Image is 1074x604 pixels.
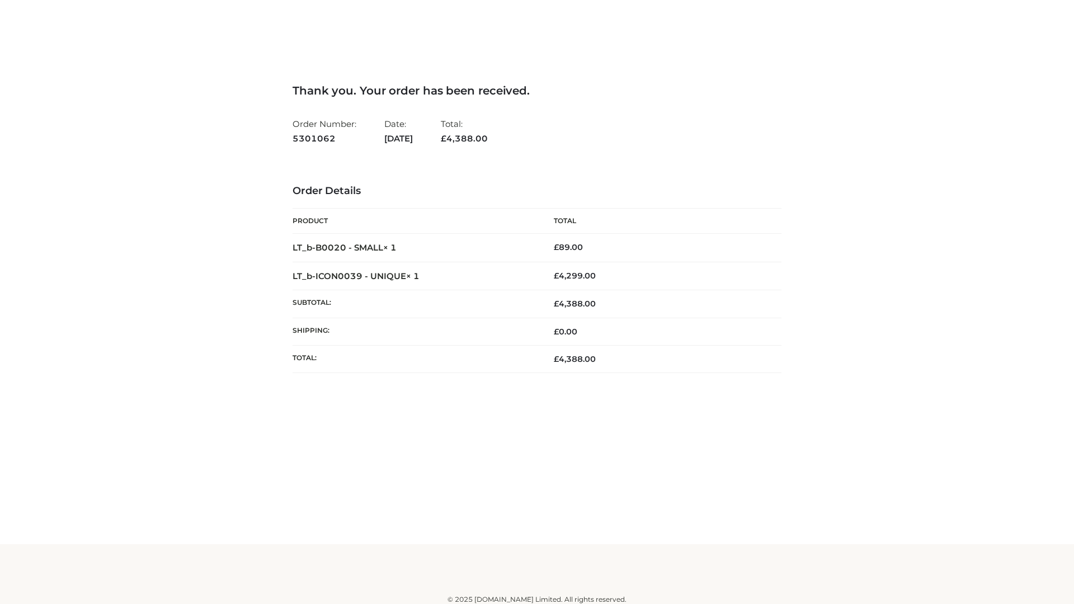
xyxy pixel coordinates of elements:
[554,327,559,337] span: £
[441,133,446,144] span: £
[554,271,596,281] bdi: 4,299.00
[293,114,356,148] li: Order Number:
[293,84,781,97] h3: Thank you. Your order has been received.
[554,299,559,309] span: £
[441,133,488,144] span: 4,388.00
[293,131,356,146] strong: 5301062
[554,354,596,364] span: 4,388.00
[293,185,781,197] h3: Order Details
[554,242,583,252] bdi: 89.00
[383,242,397,253] strong: × 1
[293,242,397,253] strong: LT_b-B0020 - SMALL
[293,209,537,234] th: Product
[293,318,537,345] th: Shipping:
[406,271,420,281] strong: × 1
[441,114,488,148] li: Total:
[554,354,559,364] span: £
[537,209,781,234] th: Total
[384,114,413,148] li: Date:
[554,242,559,252] span: £
[554,299,596,309] span: 4,388.00
[293,290,537,318] th: Subtotal:
[293,345,537,372] th: Total:
[554,271,559,281] span: £
[554,327,577,337] bdi: 0.00
[384,131,413,146] strong: [DATE]
[293,271,420,281] strong: LT_b-ICON0039 - UNIQUE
